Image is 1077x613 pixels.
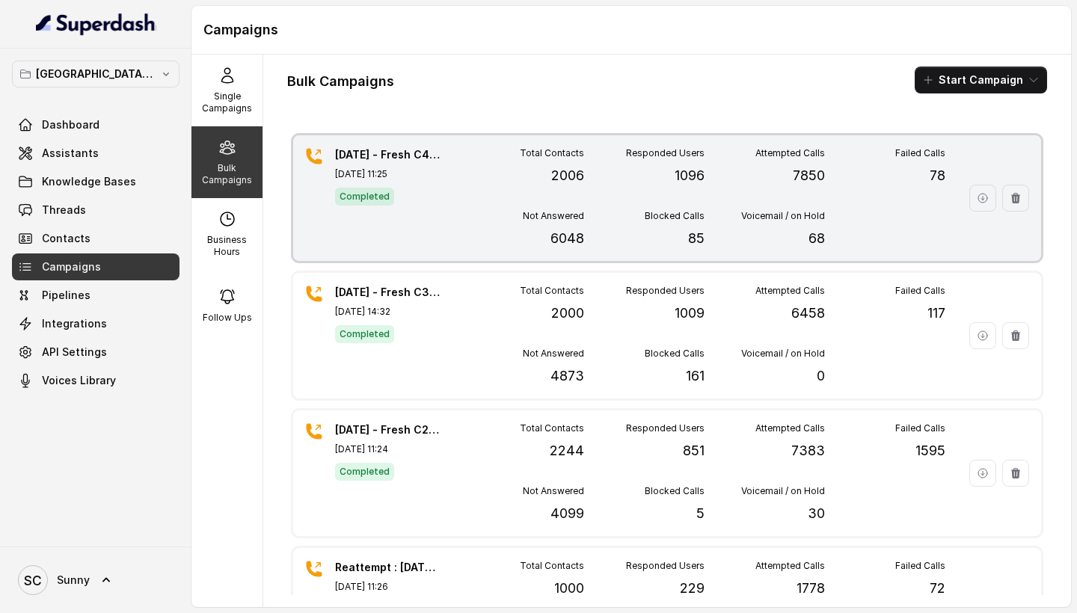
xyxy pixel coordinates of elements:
p: [DATE] 11:24 [335,443,440,455]
p: Total Contacts [520,285,584,297]
span: Pipelines [42,288,90,303]
p: [DATE] 11:26 [335,581,440,593]
h1: Campaigns [203,18,1059,42]
p: 161 [686,366,705,386]
p: 78 [930,165,945,186]
p: Responded Users [626,560,705,572]
p: Attempted Calls [755,422,825,434]
a: Knowledge Bases [12,168,179,195]
p: 5 [696,503,705,524]
p: Total Contacts [520,147,584,159]
a: Voices Library [12,367,179,394]
a: Pipelines [12,282,179,309]
h1: Bulk Campaigns [287,70,394,93]
button: [GEOGRAPHIC_DATA] - [GEOGRAPHIC_DATA] - [GEOGRAPHIC_DATA] [12,61,179,87]
p: 72 [930,578,945,599]
p: 1778 [797,578,825,599]
span: Voices Library [42,373,116,388]
p: 0 [817,366,825,386]
p: Single Campaigns [197,90,257,114]
span: Knowledge Bases [42,174,136,189]
p: 68 [808,228,825,249]
a: API Settings [12,339,179,366]
p: Voicemail / on Hold [741,210,825,222]
p: Not Answered [523,210,584,222]
p: Blocked Calls [645,348,705,360]
text: SC [24,573,42,588]
span: Sunny [57,573,90,588]
p: Failed Calls [895,147,945,159]
p: Not Answered [523,485,584,497]
p: Voicemail / on Hold [741,485,825,497]
p: Responded Users [626,422,705,434]
p: Bulk Campaigns [197,162,257,186]
p: [DATE] - Fresh C3 - 2:30PM [335,285,440,300]
p: Total Contacts [520,560,584,572]
p: 1000 [554,578,584,599]
p: 2000 [551,303,584,324]
p: Blocked Calls [645,485,705,497]
p: 2006 [551,165,584,186]
p: 229 [680,578,705,599]
a: Sunny [12,559,179,601]
p: Attempted Calls [755,560,825,572]
span: Completed [335,463,394,481]
span: Completed [335,325,394,343]
p: Not Answered [523,348,584,360]
p: 7383 [791,440,825,461]
span: Contacts [42,231,90,246]
p: Failed Calls [895,422,945,434]
p: 6048 [550,228,584,249]
p: [DATE] - Fresh C2 - 11AM [335,422,440,437]
button: Start Campaign [915,67,1047,93]
p: 30 [808,503,825,524]
p: 4099 [550,503,584,524]
img: light.svg [36,12,156,36]
a: Campaigns [12,253,179,280]
span: Assistants [42,146,99,161]
p: Responded Users [626,147,705,159]
p: [DATE] - Fresh C4 - 11:30AM [335,147,440,162]
p: 117 [927,303,945,324]
p: 1009 [675,303,705,324]
p: 851 [683,440,705,461]
a: Integrations [12,310,179,337]
p: [GEOGRAPHIC_DATA] - [GEOGRAPHIC_DATA] - [GEOGRAPHIC_DATA] [36,65,156,83]
a: Threads [12,197,179,224]
p: 1096 [675,165,705,186]
p: Attempted Calls [755,285,825,297]
p: [DATE] 14:32 [335,306,440,318]
p: Follow Ups [203,312,252,324]
p: 6458 [791,303,825,324]
a: Contacts [12,225,179,252]
span: API Settings [42,345,107,360]
p: Attempted Calls [755,147,825,159]
span: Integrations [42,316,107,331]
span: Completed [335,188,394,206]
p: Business Hours [197,234,257,258]
p: 4873 [550,366,584,386]
span: Campaigns [42,259,101,274]
span: Threads [42,203,86,218]
p: 1595 [915,440,945,461]
p: [DATE] 11:25 [335,168,440,180]
span: Dashboard [42,117,99,132]
p: Failed Calls [895,560,945,572]
p: Failed Calls [895,285,945,297]
a: Assistants [12,140,179,167]
p: Reattempt : [DATE] - C1 - 5PM [335,560,440,575]
p: Voicemail / on Hold [741,348,825,360]
p: Blocked Calls [645,210,705,222]
p: 85 [688,228,705,249]
a: Dashboard [12,111,179,138]
p: Total Contacts [520,422,584,434]
p: 2244 [550,440,584,461]
p: 7850 [793,165,825,186]
p: Responded Users [626,285,705,297]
